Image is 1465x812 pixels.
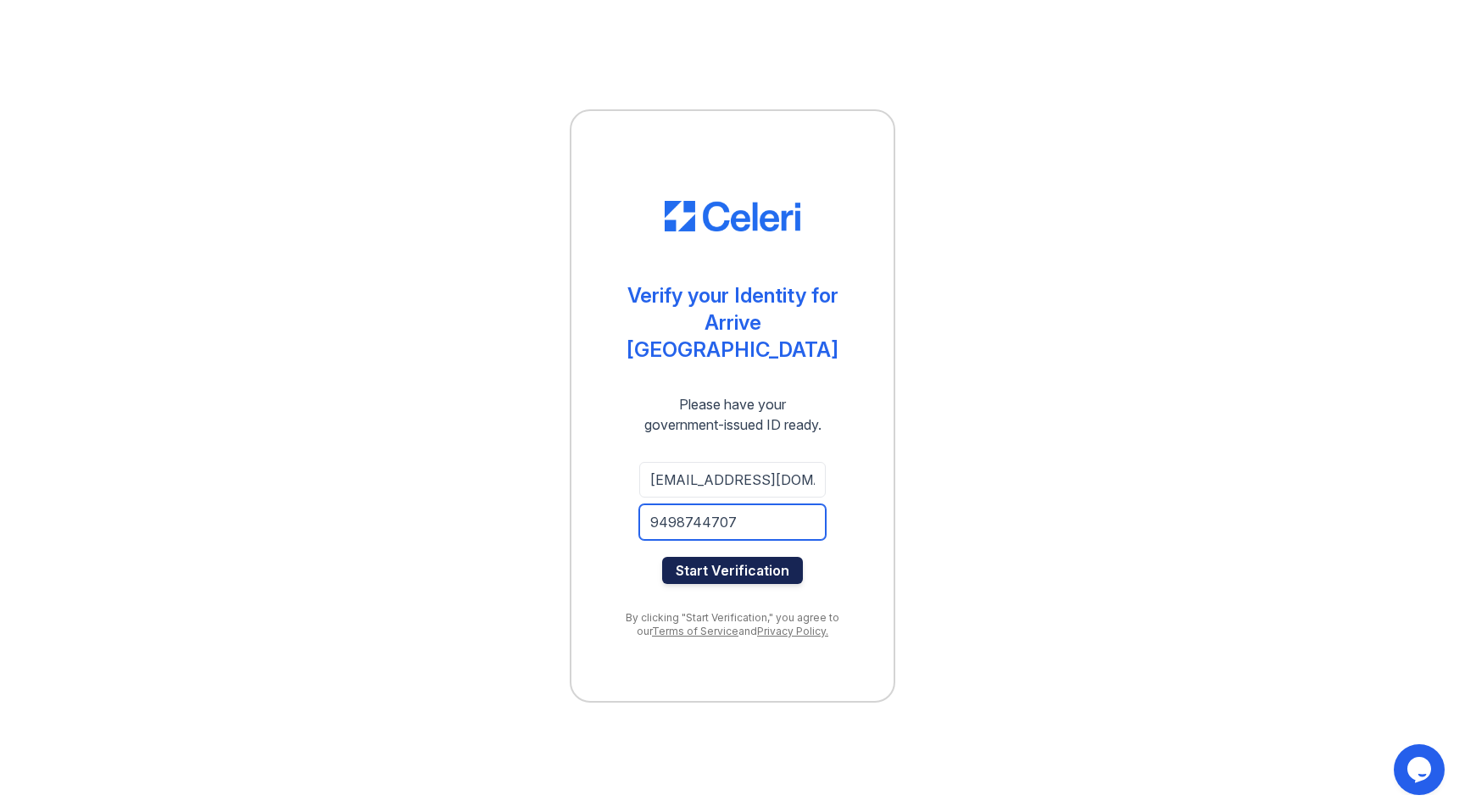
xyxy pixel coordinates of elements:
[605,611,860,638] div: By clicking "Start Verification," you agree to our and
[1394,744,1448,795] iframe: chat widget
[662,557,803,584] button: Start Verification
[614,394,852,435] div: Please have your government-issued ID ready.
[639,504,826,540] input: Phone
[652,625,738,637] a: Terms of Service
[757,625,828,637] a: Privacy Policy.
[605,282,860,364] div: Verify your Identity for Arrive [GEOGRAPHIC_DATA]
[665,201,800,231] img: CE_Logo_Blue-a8612792a0a2168367f1c8372b55b34899dd931a85d93a1a3d3e32e68fde9ad4.png
[639,462,826,498] input: Email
